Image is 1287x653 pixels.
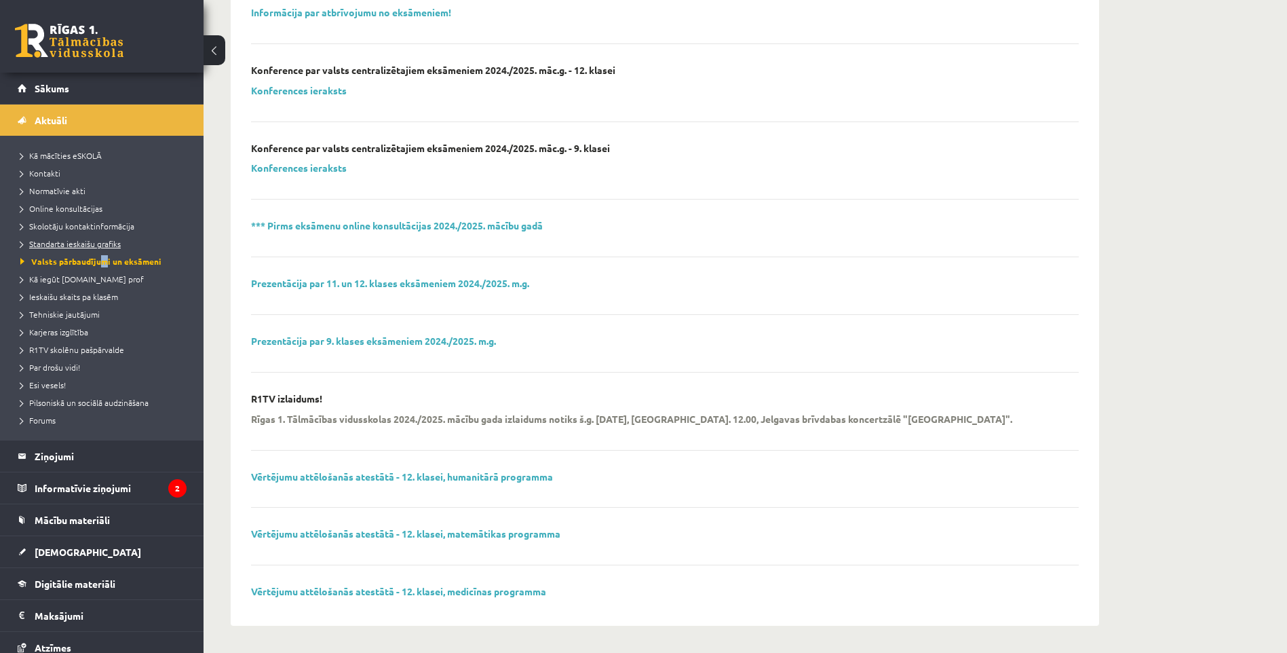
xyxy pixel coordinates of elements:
span: Forums [20,415,56,426]
a: Ziņojumi [18,441,187,472]
a: Tehniskie jautājumi [20,308,190,320]
a: Informatīvie ziņojumi2 [18,472,187,504]
span: Par drošu vidi! [20,362,80,373]
a: Skolotāju kontaktinformācija [20,220,190,232]
a: Kā mācīties eSKOLĀ [20,149,190,162]
p: Konference par valsts centralizētajiem eksāmeniem 2024./2025. māc.g. - 12. klasei [251,64,615,76]
span: Sākums [35,82,69,94]
a: Valsts pārbaudījumi un eksāmeni [20,255,190,267]
a: *** Pirms eksāmenu online konsultācijas 2024./2025. mācību gadā [251,219,543,231]
i: 2 [168,479,187,498]
span: Digitālie materiāli [35,578,115,590]
a: Normatīvie akti [20,185,190,197]
a: Informācija par atbrīvojumu no eksāmeniem! [251,6,451,18]
legend: Maksājumi [35,600,187,631]
a: Vērtējumu attēlošanās atestātā - 12. klasei, medicīnas programma [251,585,546,597]
span: Ieskaišu skaits pa klasēm [20,291,118,302]
span: Mācību materiāli [35,514,110,526]
a: Konferences ieraksts [251,162,347,174]
a: Prezentācija par 9. klases eksāmeniem 2024./2025. m.g. [251,335,496,347]
span: Esi vesels! [20,379,66,390]
a: Aktuāli [18,105,187,136]
a: Mācību materiāli [18,504,187,536]
a: Vērtējumu attēlošanās atestātā - 12. klasei, matemātikas programma [251,527,560,540]
a: Ieskaišu skaits pa klasēm [20,291,190,303]
a: Online konsultācijas [20,202,190,214]
span: Valsts pārbaudījumi un eksāmeni [20,256,161,267]
span: Normatīvie akti [20,185,85,196]
span: [DEMOGRAPHIC_DATA] [35,546,141,558]
span: Tehniskie jautājumi [20,309,100,320]
legend: Ziņojumi [35,441,187,472]
a: [DEMOGRAPHIC_DATA] [18,536,187,567]
span: Karjeras izglītība [20,326,88,337]
a: Standarta ieskaišu grafiks [20,238,190,250]
span: Kontakti [20,168,60,179]
a: Konferences ieraksts [251,84,347,96]
span: Standarta ieskaišu grafiks [20,238,121,249]
a: R1TV skolēnu pašpārvalde [20,343,190,356]
span: R1TV skolēnu pašpārvalde [20,344,124,355]
a: Forums [20,414,190,426]
p: Rīgas 1. Tālmācības vidusskolas 2024./2025. mācību gada izlaidums notiks š.g. [DATE], [GEOGRAPHIC... [251,413,1012,425]
a: Sākums [18,73,187,104]
a: Vērtējumu attēlošanās atestātā - 12. klasei, humanitārā programma [251,470,553,483]
span: Kā iegūt [DOMAIN_NAME] prof [20,274,144,284]
a: Prezentācija par 11. un 12. klases eksāmeniem 2024./2025. m.g. [251,277,529,289]
a: Maksājumi [18,600,187,631]
legend: Informatīvie ziņojumi [35,472,187,504]
p: R1TV izlaidums! [251,393,322,405]
a: Karjeras izglītība [20,326,190,338]
a: Par drošu vidi! [20,361,190,373]
span: Skolotāju kontaktinformācija [20,221,134,231]
span: Online konsultācijas [20,203,102,214]
a: Esi vesels! [20,379,190,391]
a: Pilsoniskā un sociālā audzināšana [20,396,190,409]
p: Konference par valsts centralizētajiem eksāmeniem 2024./2025. māc.g. - 9. klasei [251,143,610,154]
span: Kā mācīties eSKOLĀ [20,150,102,161]
a: Kontakti [20,167,190,179]
span: Pilsoniskā un sociālā audzināšana [20,397,149,408]
a: Digitālie materiāli [18,568,187,599]
span: Aktuāli [35,114,67,126]
a: Rīgas 1. Tālmācības vidusskola [15,24,123,58]
a: Kā iegūt [DOMAIN_NAME] prof [20,273,190,285]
